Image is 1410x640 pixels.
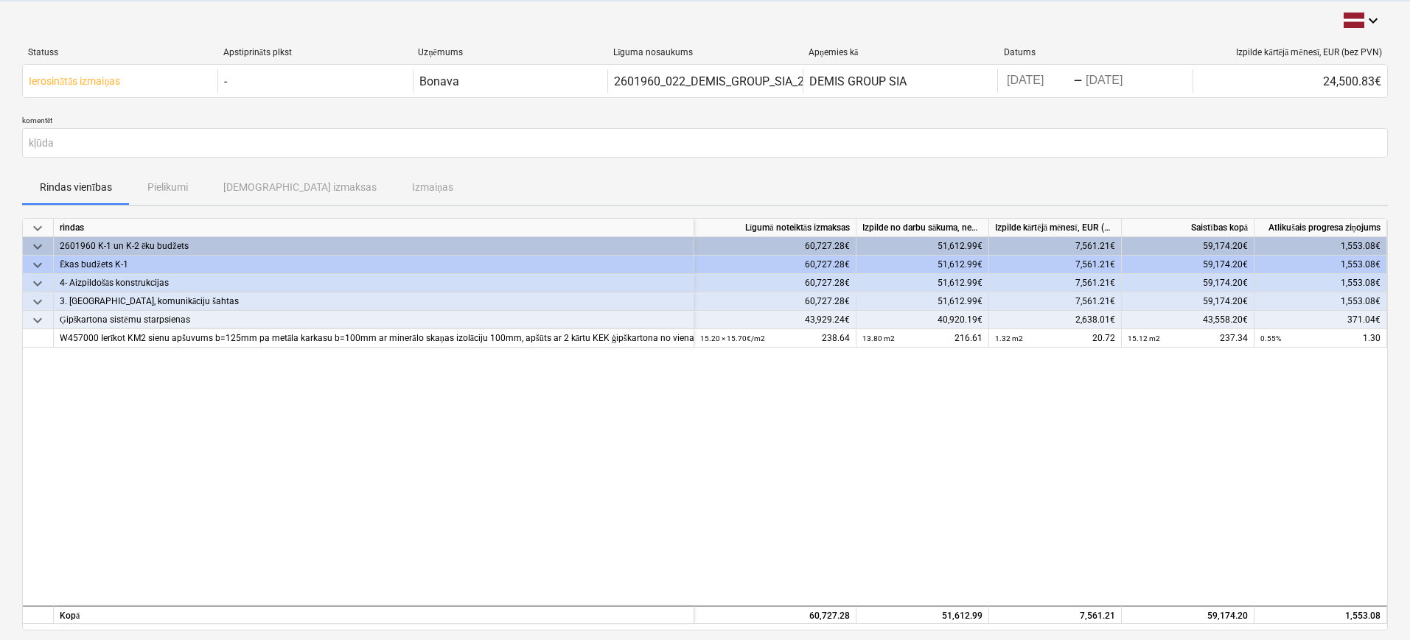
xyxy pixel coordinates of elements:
[862,607,983,625] div: 51,612.99
[1122,237,1254,256] div: 59,174.20€
[54,605,694,624] div: Kopā
[694,311,856,329] div: 43,929.24€
[1122,256,1254,274] div: 59,174.20€
[694,237,856,256] div: 60,727.28€
[40,180,112,195] p: Rindas vienības
[700,329,850,348] div: 238.64
[856,219,989,237] div: Izpilde no darbu sākuma, neskaitot kārtējā mēneša izpildi
[1193,69,1387,93] div: 24,500.83€
[856,237,989,256] div: 51,612.99€
[1254,311,1387,329] div: 371.04€
[862,334,895,342] small: 13.80 m2
[60,237,688,256] div: 2601960 K-1 un K-2 ēku budžets
[862,329,983,348] div: 216.61
[1122,292,1254,311] div: 59,174.20€
[694,256,856,274] div: 60,727.28€
[1260,607,1381,625] div: 1,553.08
[54,219,694,237] div: rindas
[700,607,850,625] div: 60,727.28
[28,47,212,57] div: Statuss
[29,238,46,256] span: keyboard_arrow_down
[1128,334,1160,342] small: 15.12 m2
[989,256,1122,274] div: 7,561.21€
[29,312,46,329] span: keyboard_arrow_down
[989,311,1122,329] div: 2,638.01€
[1254,237,1387,256] div: 1,553.08€
[1254,219,1387,237] div: Atlikušais progresa ziņojums
[29,219,46,237] span: keyboard_arrow_down
[995,334,1023,342] small: 1.32 m2
[419,74,459,88] div: Bonava
[694,292,856,311] div: 60,727.28€
[1260,334,1281,342] small: 0.55%
[614,74,1038,88] div: 2601960_022_DEMIS_GROUP_SIA_20250404_Ligums_apdares_darbi_T25_2k.pdf
[856,292,989,311] div: 51,612.99€
[60,311,688,329] div: Ģipškartona sistēmu starpsienas
[856,311,989,329] div: 40,920.19€
[29,74,120,89] p: Ierosinātās izmaiņas
[700,334,765,342] small: 15.20 × 15.70€ / m2
[995,607,1115,625] div: 7,561.21
[29,293,46,311] span: keyboard_arrow_down
[1128,329,1248,348] div: 237.34
[1122,311,1254,329] div: 43,558.20€
[989,237,1122,256] div: 7,561.21€
[1254,256,1387,274] div: 1,553.08€
[29,275,46,292] span: keyboard_arrow_down
[613,47,797,58] div: Līguma nosaukums
[989,274,1122,292] div: 7,561.21€
[1004,47,1187,57] div: Datums
[60,256,688,274] div: Ēkas budžets K-1
[1254,292,1387,311] div: 1,553.08€
[223,47,407,58] div: Apstiprināts plkst
[29,256,46,274] span: keyboard_arrow_down
[1122,219,1254,237] div: Saistības kopā
[989,292,1122,311] div: 7,561.21€
[1083,71,1152,91] input: Beigu datums
[1073,77,1083,85] div: -
[995,329,1115,348] div: 20.72
[809,47,992,58] div: Apņemies kā
[1254,274,1387,292] div: 1,553.08€
[22,116,1388,128] p: komentēt
[856,256,989,274] div: 51,612.99€
[856,274,989,292] div: 51,612.99€
[60,274,688,292] div: 4- Aizpildošās konstrukcijas
[60,329,688,348] div: W457000 Ierīkot KM2 sienu apšuvums b=125mm pa metāla karkasu b=100mm ar minerālo skaņas izolāciju...
[809,74,907,88] div: DEMIS GROUP SIA
[1260,329,1381,348] div: 1.30
[694,219,856,237] div: Līgumā noteiktās izmaksas
[1122,274,1254,292] div: 59,174.20€
[224,74,227,88] div: -
[1198,47,1382,58] div: Izpilde kārtējā mēnesī, EUR (bez PVN)
[418,47,601,58] div: Uzņēmums
[60,292,688,311] div: 3. [GEOGRAPHIC_DATA], komunikāciju šahtas
[1004,71,1073,91] input: Sākuma datums
[1364,12,1382,29] i: keyboard_arrow_down
[1122,605,1254,624] div: 59,174.20
[989,219,1122,237] div: Izpilde kārtējā mēnesī, EUR (bez PVN)
[694,274,856,292] div: 60,727.28€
